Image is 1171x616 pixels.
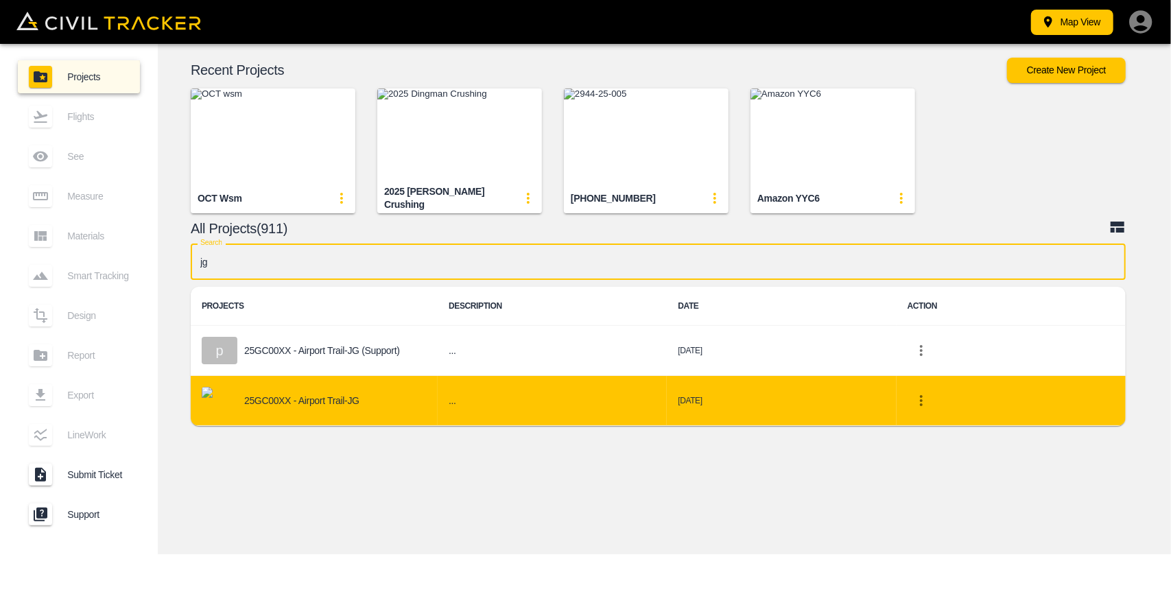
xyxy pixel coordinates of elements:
[667,326,896,376] td: [DATE]
[191,287,1126,426] table: project-list-table
[1031,10,1113,35] button: Map View
[191,64,1007,75] p: Recent Projects
[449,342,656,359] h6: ...
[202,387,237,414] img: project-image
[384,185,514,211] div: 2025 [PERSON_NAME] Crushing
[897,287,1126,326] th: ACTION
[438,287,667,326] th: DESCRIPTION
[1007,58,1126,83] button: Create New Project
[198,192,242,205] div: OCT wsm
[18,458,140,491] a: Submit Ticket
[244,395,359,406] p: 25GC00XX - Airport Trail-JG
[18,498,140,531] a: Support
[67,469,129,480] span: Submit Ticket
[667,376,896,426] td: [DATE]
[571,192,656,205] div: [PHONE_NUMBER]
[67,71,129,82] span: Projects
[18,60,140,93] a: Projects
[202,337,237,364] div: p
[67,509,129,520] span: Support
[191,287,438,326] th: PROJECTS
[449,392,656,410] h6: ...
[16,12,201,31] img: Civil Tracker
[244,345,400,356] p: 25GC00XX - Airport Trail-JG (Support)
[514,185,542,212] button: update-card-details
[701,185,729,212] button: update-card-details
[191,88,355,185] img: OCT wsm
[191,223,1109,234] p: All Projects(911)
[888,185,915,212] button: update-card-details
[328,185,355,212] button: update-card-details
[757,192,820,205] div: Amazon YYC6
[667,287,896,326] th: DATE
[564,88,729,185] img: 2944-25-005
[750,88,915,185] img: Amazon YYC6
[377,88,542,185] img: 2025 Dingman Crushing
